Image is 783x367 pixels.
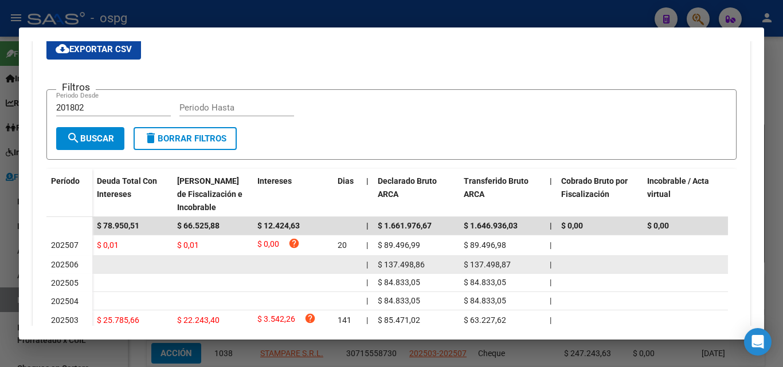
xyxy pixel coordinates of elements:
span: 202507 [51,240,79,250]
datatable-header-cell: Período [46,169,92,217]
span: $ 84.833,05 [378,296,420,305]
mat-icon: cloud_download [56,42,69,56]
button: Borrar Filtros [134,127,237,150]
span: 20 [338,240,347,250]
span: $ 137.498,86 [378,260,425,269]
span: | [550,240,551,250]
span: $ 78.950,51 [97,221,139,230]
span: $ 89.496,99 [378,240,420,250]
span: $ 0,00 [257,238,279,253]
span: 202503 [51,315,79,325]
span: $ 0,01 [97,240,119,250]
span: Declarado Bruto ARCA [378,176,437,199]
span: $ 1.646.936,03 [464,221,518,230]
span: Cobrado Bruto por Fiscalización [561,176,628,199]
span: Exportar CSV [56,44,132,54]
span: Buscar [66,133,114,144]
mat-icon: delete [144,131,158,145]
datatable-header-cell: Cobrado Bruto por Fiscalización [557,169,643,219]
span: $ 22.243,40 [177,315,220,325]
span: $ 0,01 [177,240,199,250]
span: Incobrable / Acta virtual [647,176,709,199]
span: Borrar Filtros [144,133,226,144]
span: $ 25.785,66 [97,315,139,325]
datatable-header-cell: Dias [333,169,362,219]
span: Dias [338,176,354,186]
span: 202505 [51,278,79,287]
i: help [304,313,316,324]
span: $ 12.424,63 [257,221,300,230]
span: 202506 [51,260,79,269]
span: | [366,278,368,287]
mat-icon: search [66,131,80,145]
button: Buscar [56,127,124,150]
span: $ 0,00 [647,221,669,230]
span: $ 84.833,05 [464,278,506,287]
datatable-header-cell: | [362,169,373,219]
span: $ 63.227,62 [464,315,506,325]
datatable-header-cell: | [545,169,557,219]
span: Período [51,176,80,186]
button: Exportar CSV [46,39,141,60]
span: | [550,296,551,305]
span: $ 66.525,88 [177,221,220,230]
datatable-header-cell: Deuda Bruta Neto de Fiscalización e Incobrable [173,169,253,219]
span: $ 137.498,87 [464,260,511,269]
span: | [550,176,552,186]
span: | [366,221,369,230]
span: | [550,260,551,269]
datatable-header-cell: Deuda Total Con Intereses [92,169,173,219]
span: Intereses [257,176,292,186]
span: 202504 [51,297,79,306]
span: Deuda Total Con Intereses [97,176,157,199]
span: | [366,176,369,186]
span: Transferido Bruto ARCA [464,176,528,199]
datatable-header-cell: Declarado Bruto ARCA [373,169,459,219]
span: | [366,296,368,305]
span: 141 [338,315,351,325]
span: $ 1.661.976,67 [378,221,432,230]
span: | [550,315,551,325]
span: $ 85.471,02 [378,315,420,325]
h3: Filtros [56,81,96,93]
span: | [366,260,368,269]
datatable-header-cell: Incobrable / Acta virtual [643,169,729,219]
span: $ 84.833,05 [378,278,420,287]
span: | [550,278,551,287]
span: $ 3.542,26 [257,313,295,328]
datatable-header-cell: Intereses [253,169,333,219]
span: | [366,240,368,250]
span: $ 0,00 [561,221,583,230]
span: | [550,221,552,230]
i: help [288,238,300,249]
span: $ 89.496,98 [464,240,506,250]
span: | [366,315,368,325]
span: $ 84.833,05 [464,296,506,305]
datatable-header-cell: Transferido Bruto ARCA [459,169,545,219]
div: Open Intercom Messenger [744,328,772,356]
span: [PERSON_NAME] de Fiscalización e Incobrable [177,176,242,212]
